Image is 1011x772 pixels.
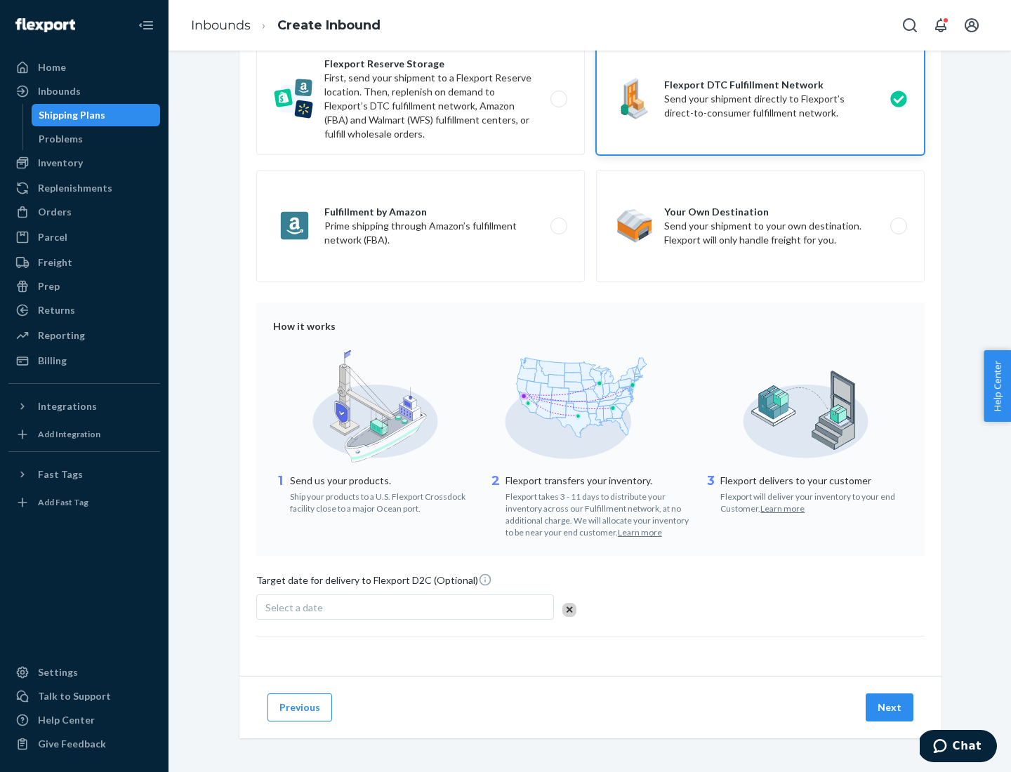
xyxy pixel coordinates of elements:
img: Flexport logo [15,18,75,32]
div: Talk to Support [38,689,111,703]
button: Integrations [8,395,160,418]
div: Replenishments [38,181,112,195]
div: Home [38,60,66,74]
a: Inventory [8,152,160,174]
button: Learn more [760,503,805,514]
button: Close Navigation [132,11,160,39]
a: Orders [8,201,160,223]
p: Send us your products. [290,474,477,488]
iframe: Opens a widget where you can chat to one of our agents [920,730,997,765]
a: Reporting [8,324,160,347]
button: Fast Tags [8,463,160,486]
div: Returns [38,303,75,317]
span: Target date for delivery to Flexport D2C (Optional) [256,573,492,593]
button: Open Search Box [896,11,924,39]
a: Freight [8,251,160,274]
div: Reporting [38,328,85,342]
a: Parcel [8,226,160,248]
div: Flexport will deliver your inventory to your end Customer. [720,488,908,514]
div: 1 [273,472,287,514]
p: Flexport delivers to your customer [720,474,908,488]
a: Inbounds [191,18,251,33]
button: Learn more [618,526,662,538]
button: Open account menu [958,11,986,39]
div: Give Feedback [38,737,106,751]
p: Flexport transfers your inventory. [505,474,693,488]
div: Fast Tags [38,467,83,481]
div: Inventory [38,156,83,170]
div: Shipping Plans [39,108,105,122]
div: Billing [38,354,67,368]
a: Inbounds [8,80,160,102]
div: Add Integration [38,428,100,440]
div: Integrations [38,399,97,413]
a: Prep [8,275,160,298]
div: 3 [703,472,718,514]
button: Next [866,693,913,721]
div: Flexport takes 3 - 11 days to distribute your inventory across our Fulfillment network, at no add... [505,488,693,539]
div: Orders [38,205,72,219]
span: Select a date [265,601,323,613]
a: Add Integration [8,423,160,446]
div: Parcel [38,230,67,244]
button: Open notifications [927,11,955,39]
div: Freight [38,255,72,269]
a: Settings [8,661,160,684]
div: How it works [273,319,908,333]
div: Prep [38,279,60,293]
div: Settings [38,665,78,679]
button: Give Feedback [8,733,160,755]
a: Problems [32,128,161,150]
div: 2 [489,472,503,539]
button: Talk to Support [8,685,160,707]
div: Help Center [38,713,95,727]
a: Shipping Plans [32,104,161,126]
div: Ship your products to a U.S. Flexport Crossdock facility close to a major Ocean port. [290,488,477,514]
a: Help Center [8,709,160,731]
button: Previous [267,693,332,721]
a: Add Fast Tag [8,491,160,514]
div: Problems [39,132,83,146]
a: Replenishments [8,177,160,199]
div: Inbounds [38,84,81,98]
div: Add Fast Tag [38,496,88,508]
a: Home [8,56,160,79]
ol: breadcrumbs [180,5,392,46]
button: Help Center [984,350,1011,422]
a: Billing [8,350,160,372]
a: Create Inbound [277,18,381,33]
a: Returns [8,299,160,321]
